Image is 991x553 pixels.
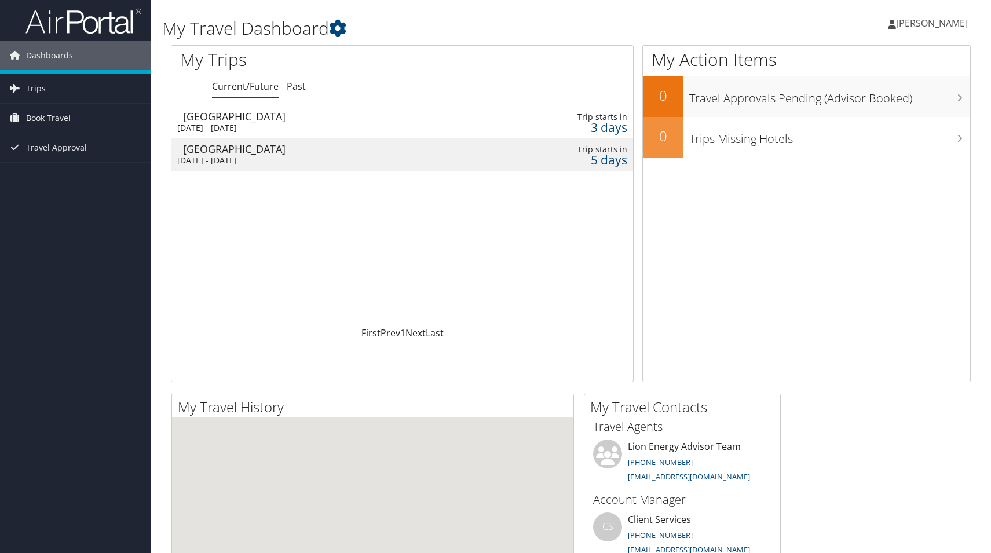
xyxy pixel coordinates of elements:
a: Past [287,80,306,93]
span: [PERSON_NAME] [896,17,968,30]
a: First [361,327,381,339]
span: Dashboards [26,41,73,70]
h2: My Travel History [178,397,573,417]
div: CS [593,512,622,541]
a: [PHONE_NUMBER] [628,457,693,467]
div: Trip starts in [528,112,627,122]
h2: My Travel Contacts [590,397,780,417]
a: 1 [400,327,405,339]
img: airportal-logo.png [25,8,141,35]
a: [PHONE_NUMBER] [628,530,693,540]
div: 3 days [528,122,627,133]
div: [DATE] - [DATE] [177,155,471,166]
h1: My Action Items [643,47,970,72]
div: 5 days [528,155,627,165]
h1: My Trips [180,47,432,72]
h3: Travel Approvals Pending (Advisor Booked) [689,85,970,107]
div: [GEOGRAPHIC_DATA] [183,144,477,154]
span: Trips [26,74,46,103]
a: Current/Future [212,80,279,93]
h3: Account Manager [593,492,771,508]
span: Book Travel [26,104,71,133]
div: [GEOGRAPHIC_DATA] [183,111,477,122]
div: Trip starts in [528,144,627,155]
h2: 0 [643,86,683,105]
a: Next [405,327,426,339]
h2: 0 [643,126,683,146]
a: [PERSON_NAME] [888,6,979,41]
li: Lion Energy Advisor Team [587,440,777,487]
a: Prev [381,327,400,339]
span: Travel Approval [26,133,87,162]
h1: My Travel Dashboard [162,16,707,41]
a: Last [426,327,444,339]
a: [EMAIL_ADDRESS][DOMAIN_NAME] [628,471,750,482]
div: [DATE] - [DATE] [177,123,471,133]
a: 0Trips Missing Hotels [643,117,970,158]
a: 0Travel Approvals Pending (Advisor Booked) [643,76,970,117]
h3: Travel Agents [593,419,771,435]
h3: Trips Missing Hotels [689,125,970,147]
